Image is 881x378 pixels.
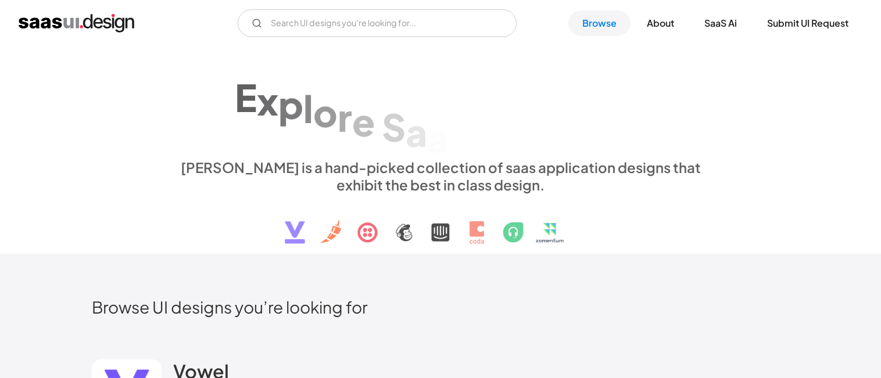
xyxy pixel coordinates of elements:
img: text, icon, saas logo [264,193,617,254]
div: E [235,75,257,120]
div: S [382,104,406,149]
div: o [313,90,338,135]
div: [PERSON_NAME] is a hand-picked collection of saas application designs that exhibit the best in cl... [173,159,708,193]
div: e [352,99,375,144]
a: SaaS Ai [690,10,751,36]
h2: Browse UI designs you’re looking for [92,297,789,317]
a: Submit UI Request [753,10,862,36]
div: a [427,115,449,160]
div: x [257,78,278,123]
div: l [303,86,313,131]
a: Browse [568,10,631,36]
input: Search UI designs you're looking for... [238,9,517,37]
div: p [278,82,303,127]
a: home [19,14,134,33]
a: About [633,10,688,36]
div: r [338,94,352,139]
h1: Explore SaaS UI design patterns & interactions. [173,58,708,147]
div: a [406,110,427,154]
form: Email Form [238,9,517,37]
